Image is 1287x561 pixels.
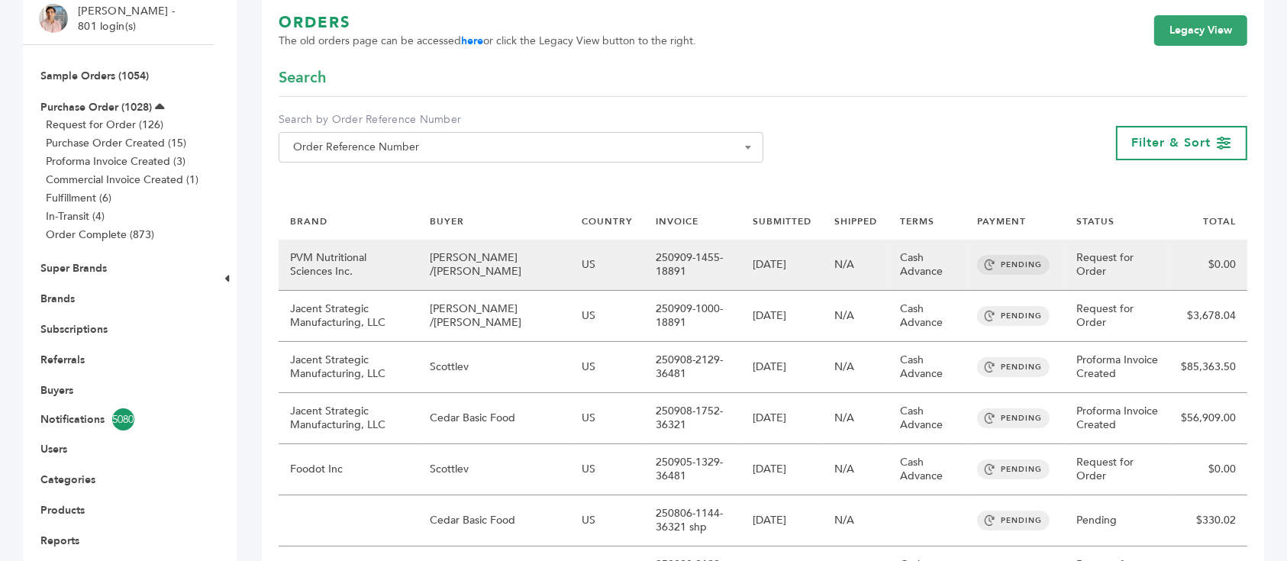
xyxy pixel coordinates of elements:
label: Search by Order Reference Number [279,112,763,127]
li: [PERSON_NAME] - 801 login(s) [78,4,179,34]
td: US [570,495,644,546]
td: 250905-1329-36481 [644,444,741,495]
span: PENDING [977,255,1050,275]
span: The old orders page can be accessed or click the Legacy View button to the right. [279,34,696,49]
td: [DATE] [741,393,823,444]
td: US [570,342,644,393]
td: [DATE] [741,495,823,546]
td: $330.02 [1169,495,1247,546]
a: PAYMENT [977,215,1026,227]
a: here [461,34,483,48]
a: Request for Order (126) [46,118,163,132]
a: Reports [40,534,79,548]
td: 250908-1752-36321 [644,393,741,444]
td: Cash Advance [889,444,966,495]
td: $0.00 [1169,444,1247,495]
span: 5080 [112,408,134,430]
td: [PERSON_NAME] /[PERSON_NAME] [418,240,570,291]
td: $3,678.04 [1169,291,1247,342]
a: Products [40,503,85,517]
a: COUNTRY [582,215,633,227]
td: 250908-2129-36481 [644,342,741,393]
a: TERMS [900,215,934,227]
td: 250909-1455-18891 [644,240,741,291]
td: [DATE] [741,240,823,291]
span: Order Reference Number [279,132,763,163]
td: Pending [1065,495,1169,546]
td: $0.00 [1169,240,1247,291]
td: Jacent Strategic Manufacturing, LLC [279,291,418,342]
td: 250806-1144-36321 shp [644,495,741,546]
td: Cash Advance [889,342,966,393]
td: US [570,444,644,495]
td: Foodot Inc [279,444,418,495]
span: PENDING [977,357,1050,377]
span: Filter & Sort [1132,134,1211,151]
td: N/A [823,240,889,291]
td: Scottlev [418,444,570,495]
td: Proforma Invoice Created [1065,393,1169,444]
td: [PERSON_NAME] /[PERSON_NAME] [418,291,570,342]
a: Order Complete (873) [46,227,154,242]
a: BUYER [430,215,464,227]
a: Fulfillment (6) [46,191,111,205]
td: N/A [823,444,889,495]
td: Request for Order [1065,240,1169,291]
td: Scottlev [418,342,570,393]
td: US [570,393,644,444]
a: Proforma Invoice Created (3) [46,154,185,169]
a: In-Transit (4) [46,209,105,224]
span: Order Reference Number [287,137,755,158]
a: Brands [40,292,75,306]
a: STATUS [1076,215,1114,227]
td: US [570,291,644,342]
td: Cash Advance [889,240,966,291]
span: PENDING [977,408,1050,428]
h1: ORDERS [279,12,696,34]
span: PENDING [977,459,1050,479]
a: SHIPPED [834,215,877,227]
td: N/A [823,342,889,393]
td: Proforma Invoice Created [1065,342,1169,393]
a: Buyers [40,383,73,398]
span: PENDING [977,511,1050,530]
a: INVOICE [656,215,698,227]
a: Commercial Invoice Created (1) [46,172,198,187]
td: 250909-1000-18891 [644,291,741,342]
a: Categories [40,472,95,487]
td: [DATE] [741,342,823,393]
span: Search [279,67,326,89]
a: Notifications5080 [40,408,196,430]
td: PVM Nutritional Sciences Inc. [279,240,418,291]
td: [DATE] [741,291,823,342]
td: Cedar Basic Food [418,495,570,546]
a: Super Brands [40,261,107,276]
a: Sample Orders (1054) [40,69,149,83]
a: Subscriptions [40,322,108,337]
td: Cash Advance [889,393,966,444]
td: Request for Order [1065,291,1169,342]
td: Cash Advance [889,291,966,342]
a: Referrals [40,353,85,367]
td: N/A [823,495,889,546]
td: Jacent Strategic Manufacturing, LLC [279,393,418,444]
a: Legacy View [1154,15,1247,46]
td: N/A [823,291,889,342]
td: Request for Order [1065,444,1169,495]
td: [DATE] [741,444,823,495]
a: SUBMITTED [753,215,811,227]
span: PENDING [977,306,1050,326]
td: US [570,240,644,291]
a: Purchase Order (1028) [40,100,152,114]
td: Cedar Basic Food [418,393,570,444]
td: $56,909.00 [1169,393,1247,444]
a: BRAND [290,215,327,227]
td: Jacent Strategic Manufacturing, LLC [279,342,418,393]
a: TOTAL [1203,215,1236,227]
td: $85,363.50 [1169,342,1247,393]
td: N/A [823,393,889,444]
a: Users [40,442,67,456]
a: Purchase Order Created (15) [46,136,186,150]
